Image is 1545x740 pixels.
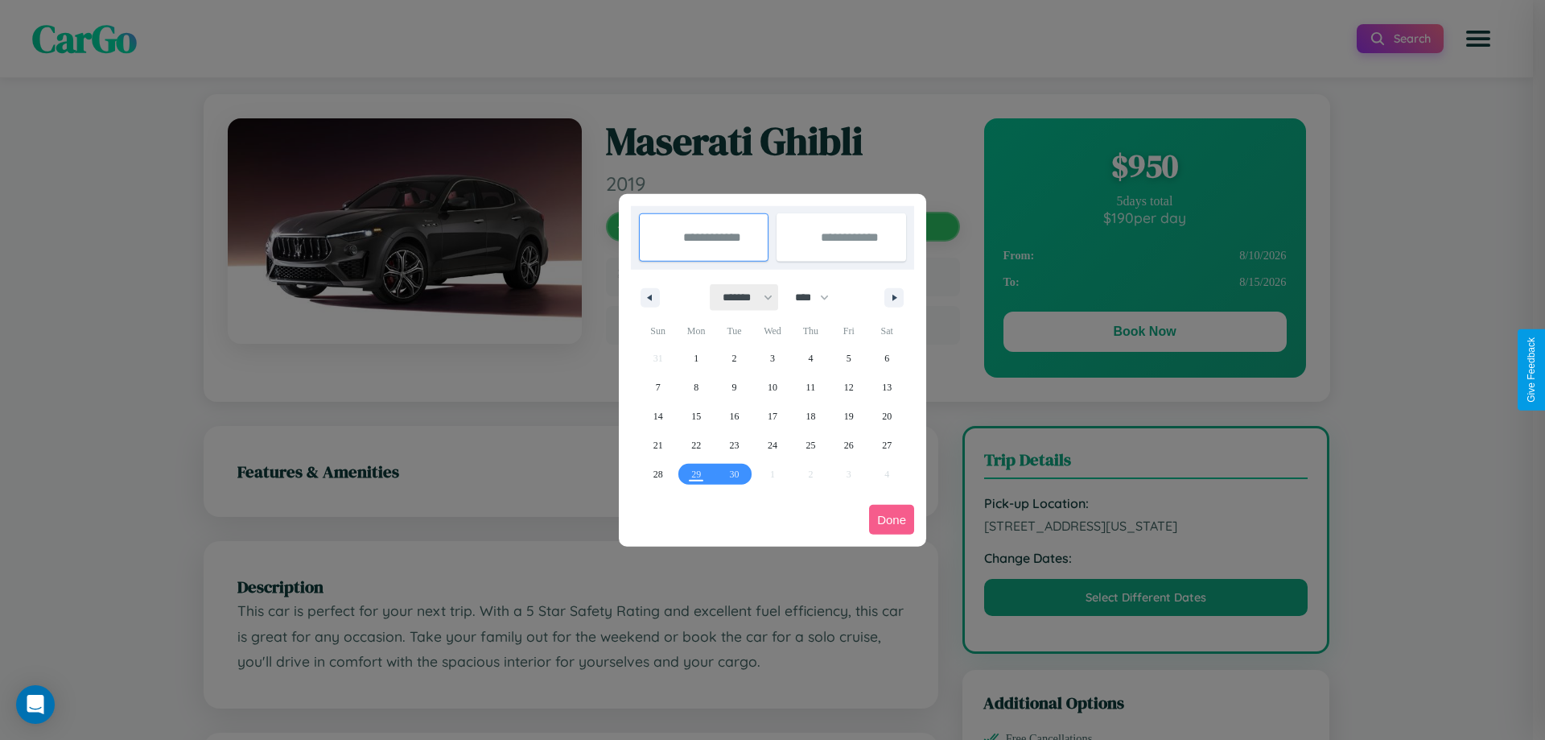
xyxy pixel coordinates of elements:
button: 10 [753,373,791,402]
button: 14 [639,402,677,431]
span: 11 [806,373,816,402]
button: 27 [868,431,906,460]
button: 19 [830,402,867,431]
button: 29 [677,460,715,489]
button: 8 [677,373,715,402]
button: 15 [677,402,715,431]
button: 22 [677,431,715,460]
button: 23 [715,431,753,460]
span: 8 [694,373,698,402]
span: 23 [730,431,740,460]
button: 26 [830,431,867,460]
span: 13 [882,373,892,402]
span: 14 [653,402,663,431]
span: Tue [715,318,753,344]
button: 4 [792,344,830,373]
button: 2 [715,344,753,373]
button: 30 [715,460,753,489]
button: 12 [830,373,867,402]
span: 20 [882,402,892,431]
button: 3 [753,344,791,373]
span: 2 [732,344,737,373]
span: 16 [730,402,740,431]
span: 17 [768,402,777,431]
span: 3 [770,344,775,373]
button: 21 [639,431,677,460]
span: 10 [768,373,777,402]
div: Give Feedback [1526,337,1537,403]
button: Done [869,505,914,535]
span: 6 [884,344,889,373]
span: 19 [844,402,854,431]
button: 18 [792,402,830,431]
span: 7 [656,373,661,402]
span: Sat [868,318,906,344]
span: Fri [830,318,867,344]
span: 18 [805,402,815,431]
span: 4 [808,344,813,373]
button: 17 [753,402,791,431]
span: 9 [732,373,737,402]
button: 6 [868,344,906,373]
button: 25 [792,431,830,460]
span: 22 [691,431,701,460]
span: Thu [792,318,830,344]
span: 25 [805,431,815,460]
span: 27 [882,431,892,460]
span: 5 [847,344,851,373]
span: 26 [844,431,854,460]
div: Open Intercom Messenger [16,685,55,724]
span: 24 [768,431,777,460]
button: 11 [792,373,830,402]
button: 13 [868,373,906,402]
button: 20 [868,402,906,431]
span: 21 [653,431,663,460]
span: 15 [691,402,701,431]
span: 29 [691,460,701,489]
span: 1 [694,344,698,373]
span: Wed [753,318,791,344]
button: 7 [639,373,677,402]
button: 1 [677,344,715,373]
button: 5 [830,344,867,373]
span: Mon [677,318,715,344]
span: Sun [639,318,677,344]
button: 24 [753,431,791,460]
button: 16 [715,402,753,431]
button: 28 [639,460,677,489]
span: 30 [730,460,740,489]
button: 9 [715,373,753,402]
span: 28 [653,460,663,489]
span: 12 [844,373,854,402]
